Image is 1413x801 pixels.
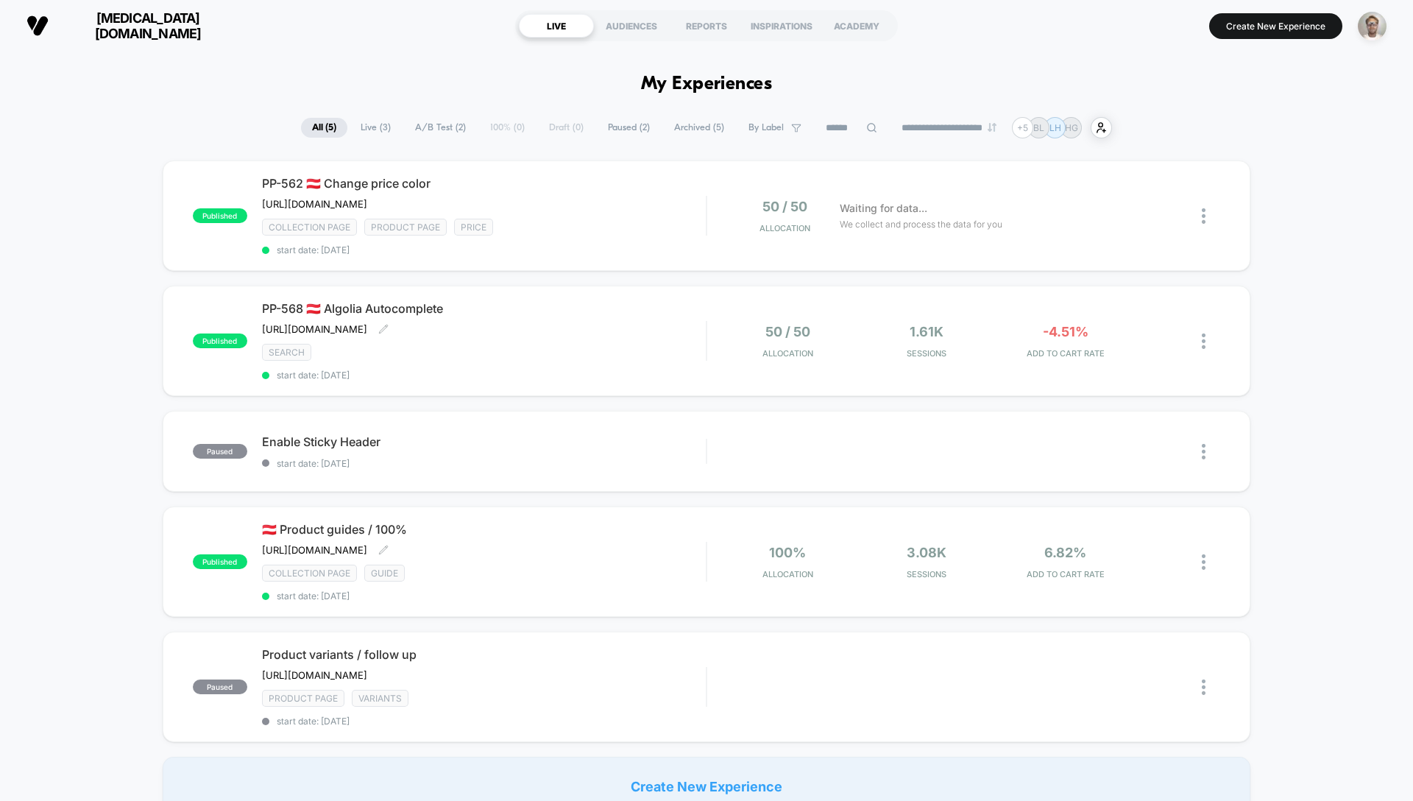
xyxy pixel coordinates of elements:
span: product page [262,690,344,707]
span: GUIDE [364,565,405,582]
span: [URL][DOMAIN_NAME] [262,198,367,210]
span: 50 / 50 [765,324,810,339]
span: PRICE [454,219,493,236]
img: close [1202,554,1205,570]
img: Visually logo [26,15,49,37]
div: AUDIENCES [594,14,669,38]
span: Archived ( 5 ) [663,118,735,138]
span: product page [364,219,447,236]
span: 6.82% [1044,545,1086,560]
span: start date: [DATE] [262,716,706,727]
span: [URL][DOMAIN_NAME] [262,669,367,681]
span: VARIANTS [352,690,408,707]
span: Sessions [861,569,993,579]
span: [URL][DOMAIN_NAME] [262,323,367,335]
span: start date: [DATE] [262,244,706,255]
span: SEARCH [262,344,311,361]
span: A/B Test ( 2 ) [404,118,477,138]
p: BL [1033,122,1044,133]
img: close [1202,208,1205,224]
div: + 5 [1012,117,1033,138]
div: INSPIRATIONS [744,14,819,38]
button: ppic [1353,11,1391,41]
span: 50 / 50 [762,199,807,214]
div: LIVE [519,14,594,38]
button: [MEDICAL_DATA][DOMAIN_NAME] [22,10,241,42]
span: start date: [DATE] [262,590,706,601]
span: published [193,208,247,223]
span: COLLECTION PAGE [262,219,357,236]
span: paused [193,680,247,694]
span: start date: [DATE] [262,370,706,381]
span: Allocation [759,223,810,233]
img: ppic [1358,12,1387,40]
img: end [988,123,996,132]
div: REPORTS [669,14,744,38]
img: close [1202,680,1205,695]
span: ADD TO CART RATE [999,348,1131,359]
span: Allocation [762,348,813,359]
p: HG [1065,122,1078,133]
span: paused [193,444,247,459]
span: Enable Sticky Header [262,434,706,449]
span: PP-562 🇦🇹 Change price color [262,176,706,191]
span: By Label [748,122,784,133]
span: Allocation [762,569,813,579]
span: Waiting for data... [840,200,927,216]
img: close [1202,444,1205,459]
span: [URL][DOMAIN_NAME] [262,544,367,556]
span: [MEDICAL_DATA][DOMAIN_NAME] [60,10,236,41]
p: LH [1049,122,1061,133]
div: ACADEMY [819,14,894,38]
h1: My Experiences [641,74,773,95]
span: 🇦🇹 Product guides / 100% [262,522,706,537]
span: published [193,334,247,348]
span: Product variants / follow up [262,647,706,662]
span: published [193,554,247,569]
span: -4.51% [1043,324,1088,339]
span: Live ( 3 ) [350,118,402,138]
span: 1.61k [910,324,943,339]
button: Create New Experience [1209,13,1342,39]
span: PP-568 🇦🇹 Algolia Autocomplete [262,301,706,316]
span: Paused ( 2 ) [597,118,661,138]
span: ADD TO CART RATE [999,569,1131,579]
span: COLLECTION PAGE [262,565,357,582]
span: All ( 5 ) [301,118,347,138]
span: start date: [DATE] [262,458,706,469]
span: Sessions [861,348,993,359]
span: 100% [769,545,806,560]
img: close [1202,334,1205,349]
span: 3.08k [907,545,946,560]
span: We collect and process the data for you [840,217,1002,231]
